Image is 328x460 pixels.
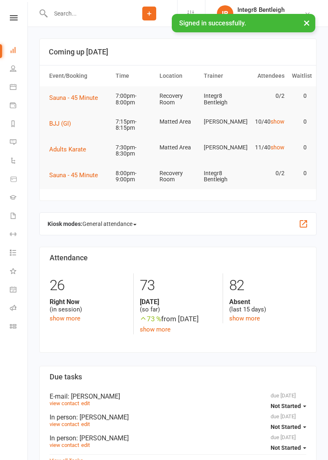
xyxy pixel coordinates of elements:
td: 11/40 [244,138,288,157]
span: Signed in successfully. [179,19,246,27]
h3: Due tasks [50,373,306,381]
span: BJJ (GI) [49,120,71,127]
div: (in session) [50,298,127,313]
td: 8:00pm-9:00pm [112,164,156,189]
a: show more [140,326,171,333]
a: Roll call kiosk mode [10,300,28,318]
td: 7:00pm-8:00pm [112,86,156,112]
td: 0/2 [244,164,288,183]
a: Dashboard [10,42,28,60]
div: (so far) [140,298,217,313]
td: 0 [288,138,310,157]
div: 73 [140,273,217,298]
a: view contact [50,442,79,448]
div: from [DATE] [140,313,217,325]
button: Sauna - 45 Minute [49,170,104,180]
button: Not Started [271,440,306,455]
button: Not Started [271,399,306,413]
span: : [PERSON_NAME] [76,413,129,421]
strong: Right Now [50,298,127,306]
a: edit [81,421,90,427]
strong: [DATE] [140,298,217,306]
button: Not Started [271,419,306,434]
td: 0 [288,112,310,131]
h3: Coming up [DATE] [49,48,307,56]
span: : [PERSON_NAME] [76,434,129,442]
td: Recovery Room [156,164,200,189]
td: Integr8 Bentleigh [200,86,244,112]
span: Not Started [271,403,301,409]
a: Calendar [10,79,28,97]
span: 73 % [140,315,161,323]
th: Trainer [200,65,244,86]
span: : [PERSON_NAME] [68,392,120,400]
th: Time [112,65,156,86]
td: Recovery Room [156,86,200,112]
td: [PERSON_NAME] [200,112,244,131]
span: Sauna - 45 Minute [49,94,98,101]
th: Event/Booking [46,65,112,86]
a: show [271,118,285,125]
h3: Attendance [50,254,306,262]
div: 82 [229,273,306,298]
span: General attendance [82,217,137,230]
th: Location [156,65,200,86]
td: 10/40 [244,112,288,131]
td: 7:30pm-8:30pm [112,138,156,164]
a: edit [81,400,90,406]
td: Matted Area [156,138,200,157]
a: General attendance kiosk mode [10,281,28,300]
div: In person [50,434,306,442]
span: Not Started [271,424,301,430]
a: view contact [50,400,79,406]
td: 0 [288,164,310,183]
div: E-mail [50,392,306,400]
span: Not Started [271,444,301,451]
span: Sauna - 45 Minute [49,171,98,179]
strong: Absent [229,298,306,306]
a: edit [81,442,90,448]
a: show more [50,315,80,322]
td: Matted Area [156,112,200,131]
td: 7:15pm-8:15pm [112,112,156,138]
th: Waitlist [288,65,310,86]
a: Class kiosk mode [10,318,28,336]
span: Adults Karate [49,146,86,153]
strong: Kiosk modes: [48,221,82,227]
td: 0/2 [244,86,288,106]
a: Reports [10,115,28,134]
div: (last 15 days) [229,298,306,313]
a: What's New [10,263,28,281]
a: view contact [50,421,79,427]
div: Integr8 Bentleigh [237,14,285,21]
th: Attendees [244,65,288,86]
div: 26 [50,273,127,298]
div: In person [50,413,306,421]
td: Integr8 Bentleigh [200,164,244,189]
div: Integr8 Bentleigh [237,6,285,14]
td: 0 [288,86,310,106]
a: Payments [10,97,28,115]
button: Adults Karate [49,144,92,154]
a: Product Sales [10,171,28,189]
td: [PERSON_NAME] [200,138,244,157]
button: Sauna - 45 Minute [49,93,104,103]
a: show [271,144,285,151]
div: IB [217,5,233,22]
a: show more [229,315,260,322]
a: People [10,60,28,79]
button: × [299,14,314,32]
input: Search... [48,8,121,19]
button: BJJ (GI) [49,119,77,129]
